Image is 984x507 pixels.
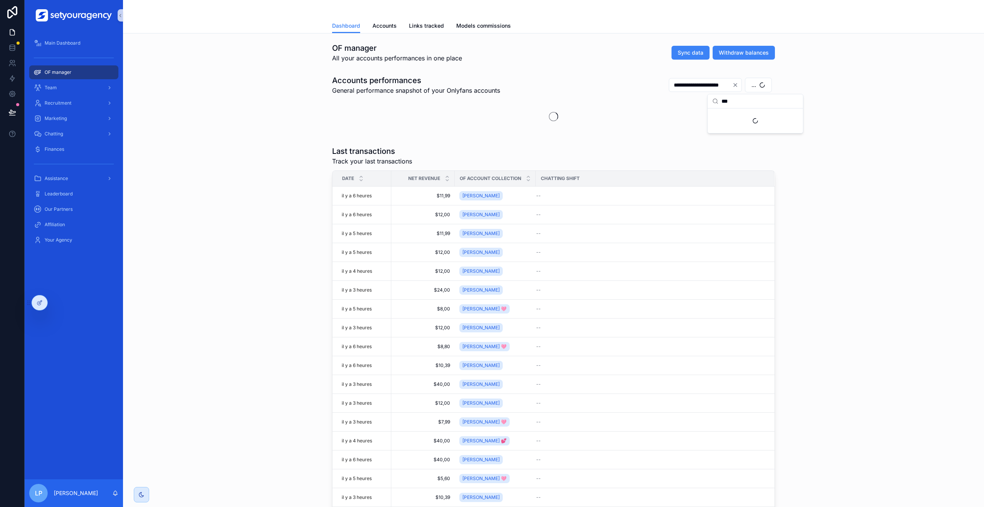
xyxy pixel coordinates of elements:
[456,22,511,30] span: Models commissions
[29,36,118,50] a: Main Dashboard
[342,175,354,182] span: Date
[35,489,42,498] span: LP
[459,248,503,257] a: [PERSON_NAME]
[409,19,444,34] a: Links tracked
[462,457,500,463] span: [PERSON_NAME]
[396,494,450,500] span: $10,39
[409,22,444,30] span: Links tracked
[45,40,80,46] span: Main Dashboard
[459,304,510,314] a: [PERSON_NAME] 🩷
[459,229,503,238] a: [PERSON_NAME]
[342,306,372,312] p: il y a 5 heures
[536,268,541,274] span: --
[396,419,450,425] span: $7,99
[536,475,541,482] span: --
[459,285,503,295] a: [PERSON_NAME]
[342,457,372,463] p: il y a 6 heures
[29,172,118,185] a: Assistance
[396,306,450,312] span: $8,00
[536,362,541,369] span: --
[678,49,703,57] span: Sync data
[536,306,541,312] span: --
[342,494,372,500] p: il y a 3 heures
[536,249,541,255] span: --
[396,249,450,255] span: $12,00
[29,81,118,95] a: Team
[536,494,541,500] span: --
[332,22,360,30] span: Dashboard
[462,193,500,199] span: [PERSON_NAME]
[342,438,372,444] p: il y a 4 heures
[342,344,372,350] p: il y a 6 heures
[536,400,541,406] span: --
[536,287,541,293] span: --
[459,399,503,408] a: [PERSON_NAME]
[342,230,372,237] p: il y a 5 heures
[342,249,372,255] p: il y a 5 heures
[462,287,500,293] span: [PERSON_NAME]
[459,417,510,427] a: [PERSON_NAME] 🩷
[459,380,503,389] a: [PERSON_NAME]
[462,325,500,331] span: [PERSON_NAME]
[29,65,118,79] a: OF manager
[45,175,68,182] span: Assistance
[45,191,73,197] span: Leaderboard
[460,175,521,182] span: Of account collection
[459,361,503,370] a: [PERSON_NAME]
[536,438,541,444] span: --
[45,222,65,228] span: Affiliation
[29,187,118,201] a: Leaderboard
[708,108,803,133] div: Suggestions
[459,493,503,502] a: [PERSON_NAME]
[45,100,71,106] span: Recruitment
[462,381,500,387] span: [PERSON_NAME]
[462,212,500,218] span: [PERSON_NAME]
[745,78,772,92] button: Select Button
[342,400,372,406] p: il y a 3 heures
[342,419,372,425] p: il y a 3 heures
[536,325,541,331] span: --
[396,268,450,274] span: $12,00
[713,46,775,60] button: Withdraw balances
[459,436,510,445] a: [PERSON_NAME] 💕
[396,438,450,444] span: $40,00
[462,494,500,500] span: [PERSON_NAME]
[536,381,541,387] span: --
[29,142,118,156] a: Finances
[342,287,372,293] p: il y a 3 heures
[396,381,450,387] span: $40,00
[332,75,500,86] h1: Accounts performances
[396,287,450,293] span: $24,00
[462,438,507,444] span: [PERSON_NAME] 💕
[456,19,511,34] a: Models commissions
[459,342,510,351] a: [PERSON_NAME] 🩷
[536,193,541,199] span: --
[45,131,63,137] span: Chatting
[45,237,72,243] span: Your Agency
[462,306,507,312] span: [PERSON_NAME] 🩷
[45,146,64,152] span: Finances
[29,96,118,110] a: Recruitment
[536,344,541,350] span: --
[29,218,118,232] a: Affiliation
[332,53,462,63] span: All your accounts performances in one place
[45,69,71,75] span: OF manager
[342,381,372,387] p: il y a 3 heures
[462,344,507,350] span: [PERSON_NAME] 🩷
[396,475,450,482] span: $5,60
[342,193,372,199] p: il y a 6 heures
[536,457,541,463] span: --
[54,489,98,497] p: [PERSON_NAME]
[396,457,450,463] span: $40,00
[342,362,372,369] p: il y a 6 heures
[342,268,372,274] p: il y a 4 heures
[732,82,741,88] button: Clear
[751,81,756,89] span: ...
[25,31,123,257] div: scrollable content
[462,400,500,406] span: [PERSON_NAME]
[29,112,118,125] a: Marketing
[372,19,397,34] a: Accounts
[672,46,710,60] button: Sync data
[462,419,507,425] span: [PERSON_NAME] 🩷
[459,191,503,200] a: [PERSON_NAME]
